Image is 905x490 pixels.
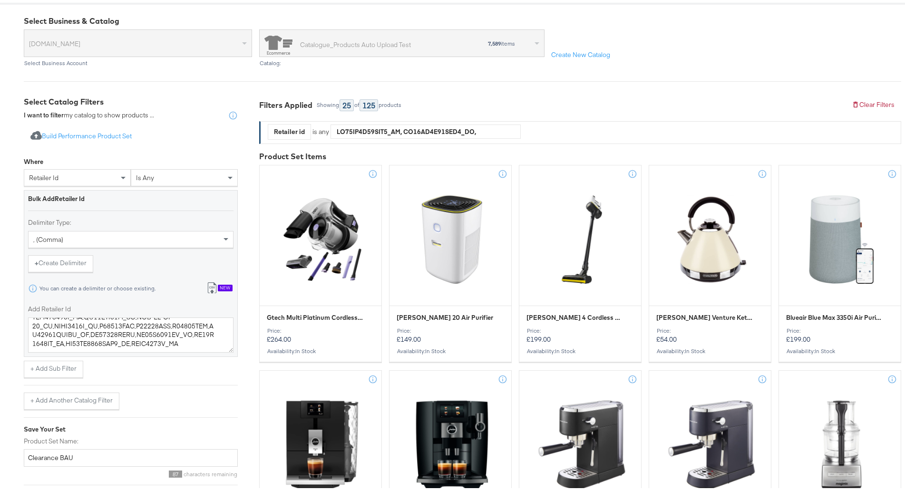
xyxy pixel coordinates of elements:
span: in stock [295,345,316,352]
div: Catalogue_Products Auto Upload Test [300,38,411,48]
div: Availability : [397,346,504,352]
strong: + [35,256,39,265]
strong: I want to filter [24,108,64,117]
div: products [378,99,402,106]
div: Product Set Items [259,149,901,160]
div: Availability : [786,346,894,352]
button: +Create Delimiter [28,253,93,270]
input: Give your set a descriptive name [24,447,238,464]
span: retailer id [29,171,58,180]
div: Filters Applied [259,97,312,108]
div: Price: [526,325,634,332]
div: 125 [360,97,378,109]
div: Price: [397,325,504,332]
div: You can create a delimiter or choose existing. [39,283,156,289]
div: of [354,99,360,106]
div: LO75IP4D59SIT5_AM, CO16AD4E91SED4_DO, EI04TE7I58UTL4_ET, DO61MA7A81ENI5_AD, MI70VE8Q16NOS0_EX, UL... [331,122,520,136]
button: Build Performance Product Set [24,125,138,143]
div: Availability : [526,346,634,352]
div: Price: [786,325,894,332]
button: New [200,278,239,295]
button: + Add Sub Filter [24,358,83,375]
span: , (comma) [33,233,63,241]
p: £264.00 [267,325,374,341]
label: Product Set Name: [24,434,238,443]
div: items [454,38,516,45]
div: Where [24,155,43,164]
div: Catalog: [259,58,545,64]
span: in stock [425,345,446,352]
div: Select Business Account [24,58,252,64]
label: Delimiter Type: [28,216,234,225]
p: £54.00 [656,325,764,341]
span: [DOMAIN_NAME] [29,33,240,49]
span: in stock [815,345,835,352]
span: in stock [685,345,705,352]
span: Kärcher Vc 4 Cordless Vacuum Cleaner [526,311,623,320]
div: Bulk Add Retailer Id [28,192,234,201]
div: Showing [316,99,340,106]
div: Select Business & Catalog [24,13,901,24]
span: 87 [169,468,182,475]
div: characters remaining [24,468,238,475]
div: my catalog to show products ... [24,108,154,118]
div: Select Catalog Filters [24,94,238,105]
span: Blueair Blue Max 3350i Air Purifier [786,311,883,320]
button: + Add Another Catalog Filter [24,390,119,407]
span: in stock [555,345,575,352]
span: Kärcher Af 20 Air Purifier [397,311,493,320]
div: 25 [340,97,354,109]
button: Clear Filters [845,94,901,111]
p: £149.00 [397,325,504,341]
strong: 7,589 [488,38,501,45]
div: is any [311,125,331,134]
span: Morphy Richards Venture Kettle [656,311,753,320]
div: Availability : [656,346,764,352]
div: New [218,282,233,289]
span: is any [136,171,154,180]
p: £199.00 [526,325,634,341]
label: Add Retailer Id [28,302,234,311]
button: Create New Catalog [545,44,617,61]
span: Gtech Multi Platinum Cordless Vacuum Cleaner [267,311,363,320]
div: Price: [656,325,764,332]
textarea: LO27IP5D07SIT2_AM,CO03AD7E46SED7_DO,EI34TE0I79UTL2_ET,DO06MA4A10ENI7_AD,MI28VE3Q62NOS6_EX,UL8LA20... [28,315,234,350]
div: Retailer id [268,122,311,137]
div: Save Your Set [24,423,238,432]
div: Price: [267,325,374,332]
div: Availability : [267,346,374,352]
p: £199.00 [786,325,894,341]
